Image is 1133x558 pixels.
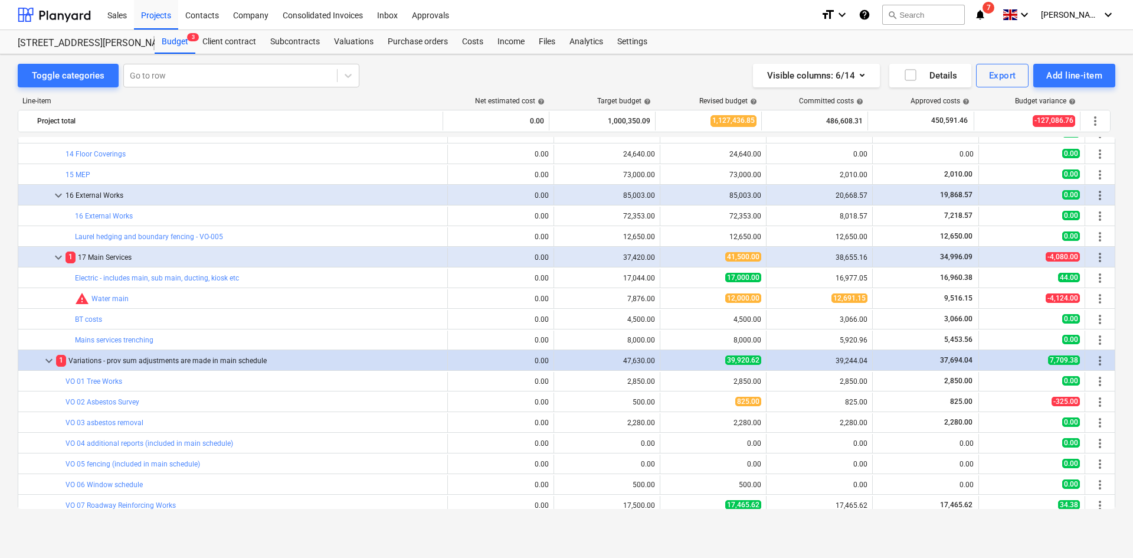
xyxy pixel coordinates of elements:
div: 4,500.00 [665,315,761,324]
span: help [960,98,970,105]
span: 34.38 [1058,500,1080,510]
div: Details [903,68,957,83]
a: VO 01 Tree Works [66,377,122,386]
div: 8,018.57 [771,212,867,220]
span: 2,010.00 [943,170,974,178]
div: 12,650.00 [665,233,761,241]
div: 16 External Works [66,186,443,205]
div: 486,608.31 [767,112,863,130]
div: Costs [455,30,490,54]
div: Client contract [195,30,263,54]
span: 12,000.00 [725,293,761,303]
span: More actions [1093,312,1107,327]
span: 3,066.00 [943,315,974,323]
div: Revised budget [699,97,757,105]
a: Valuations [327,30,381,54]
span: 12,691.15 [831,293,867,303]
a: Settings [610,30,654,54]
div: 17,500.00 [559,501,655,510]
button: Toggle categories [18,64,119,87]
i: format_size [821,8,835,22]
div: 0.00 [559,439,655,448]
i: keyboard_arrow_down [835,8,849,22]
span: 7 [983,2,994,14]
a: Electric - includes main, sub main, ducting, kiosk etc [75,274,239,282]
span: 1 [66,252,76,263]
span: search [888,10,897,19]
div: 39,244.04 [771,357,867,365]
span: 34,996.09 [939,253,974,261]
span: More actions [1093,250,1107,265]
span: More actions [1093,374,1107,389]
span: help [854,98,863,105]
span: 0.00 [1062,231,1080,241]
div: Line-item [18,97,444,105]
div: 0.00 [453,460,549,468]
span: 3 [187,33,199,41]
div: 2,850.00 [559,377,655,386]
div: 17 Main Services [66,248,443,267]
a: Files [532,30,562,54]
div: 72,353.00 [559,212,655,220]
div: Visible columns : 6/14 [767,68,866,83]
div: 0.00 [453,212,549,220]
span: More actions [1093,436,1107,451]
div: 0.00 [453,295,549,303]
div: 38,655.16 [771,253,867,262]
span: More actions [1093,478,1107,492]
a: VO 04 additional reports (included in main schedule) [66,439,233,448]
div: 0.00 [453,501,549,510]
div: 0.00 [448,112,544,130]
div: 2,280.00 [665,419,761,427]
span: help [641,98,651,105]
span: 39,920.62 [725,355,761,365]
div: 0.00 [771,460,867,468]
div: 0.00 [877,150,974,158]
span: More actions [1093,457,1107,471]
div: 85,003.00 [559,191,655,200]
div: 17,465.62 [771,501,867,510]
span: More actions [1093,498,1107,513]
div: 2,280.00 [559,419,655,427]
span: 44.00 [1058,273,1080,282]
button: Visible columns:6/14 [753,64,880,87]
a: VO 05 fencing (included in main schedule) [66,460,200,468]
div: 17,044.00 [559,274,655,282]
span: More actions [1093,168,1107,182]
div: 47,630.00 [559,357,655,365]
span: 0.00 [1062,169,1080,179]
span: 2,280.00 [943,418,974,426]
span: More actions [1093,333,1107,347]
span: More actions [1093,188,1107,203]
span: help [748,98,757,105]
a: 15 MEP [66,171,90,179]
div: 37,420.00 [559,253,655,262]
span: 0.00 [1062,314,1080,324]
div: 24,640.00 [665,150,761,158]
div: 2,850.00 [771,377,867,386]
div: 72,353.00 [665,212,761,220]
div: 5,920.96 [771,336,867,344]
div: 73,000.00 [559,171,655,179]
span: keyboard_arrow_down [42,354,56,368]
span: help [1066,98,1076,105]
span: More actions [1093,354,1107,368]
a: 14 Floor Coverings [66,150,126,158]
div: 500.00 [559,481,655,489]
div: 24,640.00 [559,150,655,158]
button: Add line-item [1033,64,1115,87]
div: Net estimated cost [475,97,545,105]
div: Analytics [562,30,610,54]
i: keyboard_arrow_down [1101,8,1115,22]
span: 450,591.46 [930,116,969,126]
div: 1,000,350.09 [554,112,650,130]
div: Project total [37,112,438,130]
a: VO 02 Asbestos Survey [66,398,139,406]
span: More actions [1093,292,1107,306]
a: Laurel hedging and boundary fencing - VO-005 [75,233,223,241]
a: Subcontracts [263,30,327,54]
div: 825.00 [771,398,867,406]
span: 19,868.57 [939,191,974,199]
